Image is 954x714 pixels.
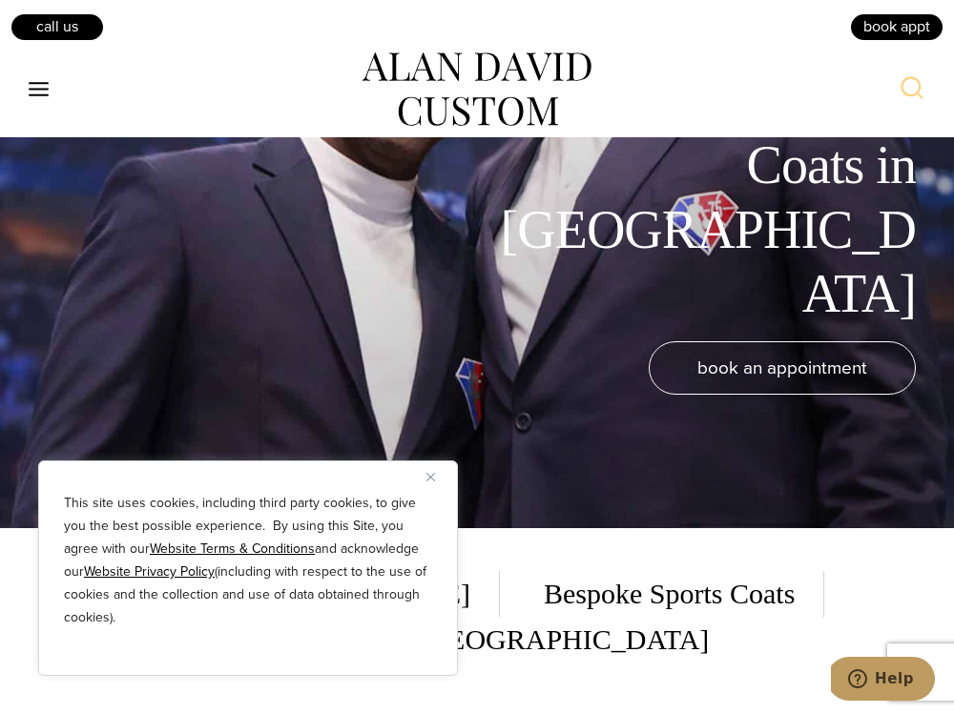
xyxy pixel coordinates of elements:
a: Website Terms & Conditions [150,539,315,559]
a: book appt [849,12,944,41]
img: alan david custom [363,52,591,127]
img: Close [426,473,435,481]
button: View Search Form [889,67,935,112]
span: book an appointment [697,354,867,381]
a: book an appointment [649,341,916,395]
button: Open menu [19,72,59,107]
span: Made in the [GEOGRAPHIC_DATA] [245,617,710,663]
span: Bespoke Sports Coats [515,571,824,617]
a: Call Us [10,12,105,41]
a: Website Privacy Policy [84,561,215,581]
h1: Bespoke Sports Coats in [GEOGRAPHIC_DATA] [487,70,916,326]
button: Close [426,465,449,488]
p: This site uses cookies, including third party cookies, to give you the best possible experience. ... [64,492,432,629]
iframe: Opens a widget where you can chat to one of our agents [831,657,935,704]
